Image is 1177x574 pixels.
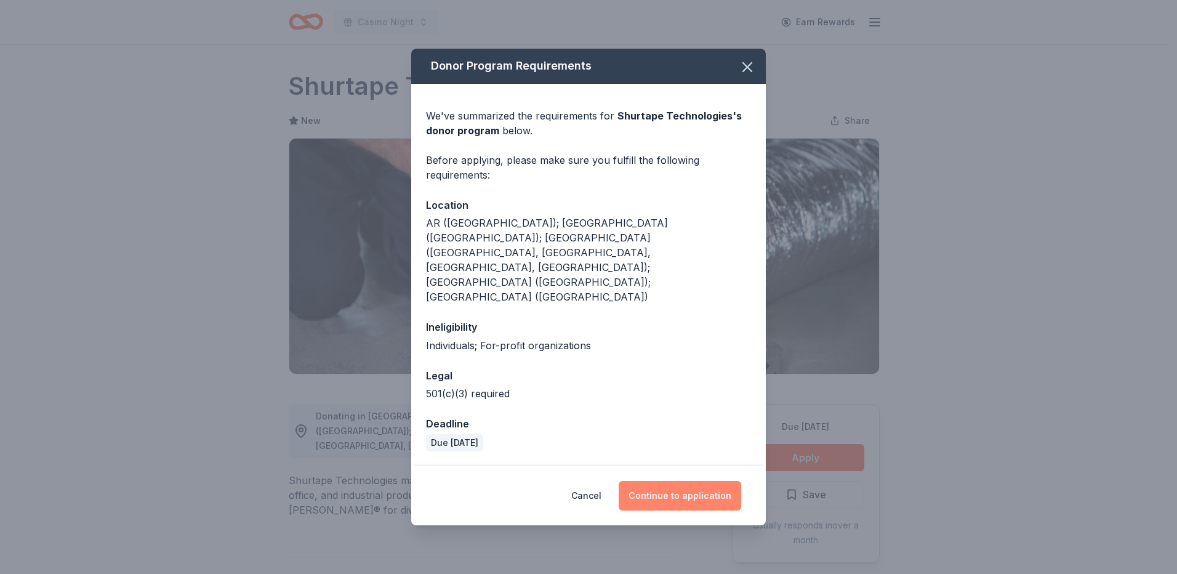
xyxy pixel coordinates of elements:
[426,416,751,432] div: Deadline
[426,108,751,138] div: We've summarized the requirements for below.
[571,481,601,511] button: Cancel
[426,319,751,335] div: Ineligibility
[426,386,751,401] div: 501(c)(3) required
[411,49,766,84] div: Donor Program Requirements
[426,153,751,182] div: Before applying, please make sure you fulfill the following requirements:
[426,368,751,384] div: Legal
[426,197,751,213] div: Location
[426,434,483,451] div: Due [DATE]
[619,481,741,511] button: Continue to application
[426,338,751,353] div: Individuals; For-profit organizations
[426,216,751,304] div: AR ([GEOGRAPHIC_DATA]); [GEOGRAPHIC_DATA] ([GEOGRAPHIC_DATA]); [GEOGRAPHIC_DATA] ([GEOGRAPHIC_DAT...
